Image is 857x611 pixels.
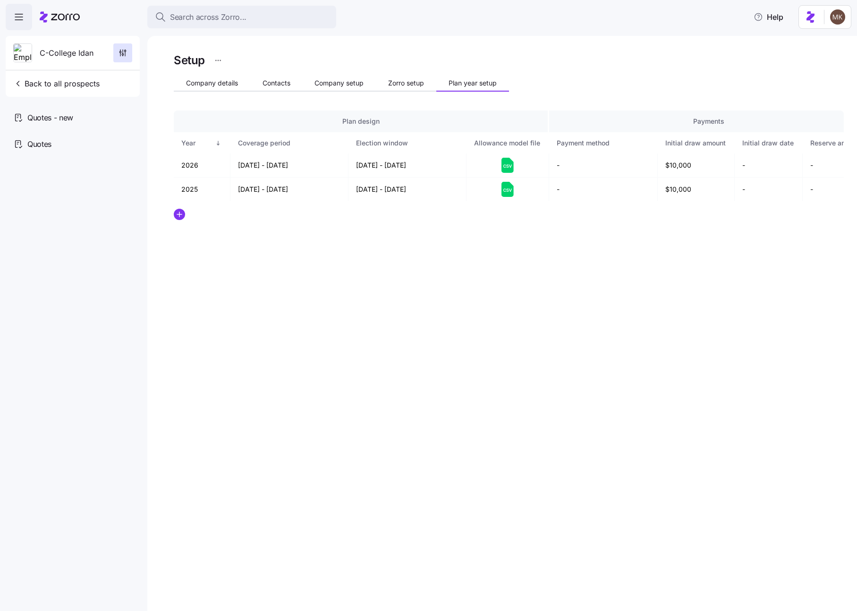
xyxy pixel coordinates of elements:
td: [DATE] - [DATE] [230,178,348,201]
a: Quotes - new [6,104,140,131]
span: Quotes [27,138,51,150]
td: [DATE] - [DATE] [230,153,348,178]
div: Election window [356,138,458,148]
span: Company setup [314,80,364,86]
td: 2026 [174,153,230,178]
span: Help [754,11,783,23]
span: Contacts [263,80,290,86]
td: $10,000 [658,153,735,178]
button: Help [746,8,791,26]
div: Allowance model file [474,138,540,148]
td: 2025 [174,178,230,201]
span: C-College Idan [40,47,93,59]
img: Employer logo [14,44,32,63]
img: 5ab780eebedb11a070f00e4a129a1a32 [830,9,845,25]
span: Quotes - new [27,112,73,124]
td: - [735,153,803,178]
div: Sorted descending [215,140,221,146]
span: Zorro setup [388,80,424,86]
div: Initial draw date [742,138,794,148]
div: Coverage period [238,138,339,148]
svg: add icon [174,209,185,220]
span: Search across Zorro... [170,11,246,23]
div: Payment method [557,138,649,148]
div: Plan design [181,116,540,127]
button: Back to all prospects [9,74,103,93]
td: - [549,153,658,178]
span: Company details [186,80,238,86]
h1: Setup [174,53,205,68]
td: [DATE] - [DATE] [348,153,467,178]
button: Search across Zorro... [147,6,336,28]
div: Initial draw amount [665,138,726,148]
td: [DATE] - [DATE] [348,178,467,201]
td: - [549,178,658,201]
td: $10,000 [658,178,735,201]
td: - [735,178,803,201]
span: Back to all prospects [13,78,100,89]
th: YearSorted descending [174,132,230,154]
div: Year [181,138,213,148]
a: Quotes [6,131,140,157]
span: Plan year setup [449,80,497,86]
